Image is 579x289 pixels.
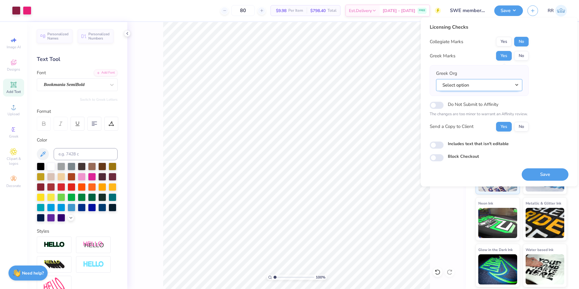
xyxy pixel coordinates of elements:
img: Shadow [83,241,104,249]
input: Untitled Design [445,5,490,17]
span: FREE [419,8,425,13]
span: Image AI [7,45,21,49]
button: No [514,51,529,61]
span: Total [327,8,337,14]
button: Yes [496,37,512,46]
button: Save [522,168,568,181]
span: Metallic & Glitter Ink [526,200,561,206]
span: Personalized Numbers [88,32,110,40]
span: Personalized Names [47,32,69,40]
span: Designs [7,67,20,72]
label: Do Not Submit to Affinity [448,100,498,108]
div: Color [37,137,118,144]
span: Add Text [6,89,21,94]
span: Water based Ink [526,246,553,253]
span: RR [548,7,554,14]
button: Select option [436,79,522,91]
span: Upload [8,112,20,116]
div: Add Font [94,69,118,76]
span: [DATE] - [DATE] [383,8,415,14]
span: 100 % [316,275,325,280]
label: Includes text that isn't editable [448,141,509,147]
label: Font [37,69,46,76]
img: Glow in the Dark Ink [478,254,517,284]
span: Greek [9,134,18,139]
button: No [514,122,529,132]
div: Text Tool [37,55,118,63]
div: Licensing Checks [430,24,529,31]
img: Negative Space [83,261,104,268]
button: Switch to Greek Letters [80,97,118,102]
input: – – [231,5,255,16]
span: Per Item [288,8,303,14]
div: Styles [37,228,118,235]
div: Greek Marks [430,52,455,59]
span: Est. Delivery [349,8,372,14]
img: Water based Ink [526,254,565,284]
button: Save [494,5,523,16]
img: Stroke [44,241,65,248]
button: Yes [496,122,512,132]
span: Decorate [6,183,21,188]
span: Neon Ink [478,200,493,206]
div: Collegiate Marks [430,38,463,45]
img: Metallic & Glitter Ink [526,208,565,238]
label: Greek Org [436,70,457,77]
a: RR [548,5,567,17]
img: Rigil Kent Ricardo [555,5,567,17]
input: e.g. 7428 c [54,148,118,160]
span: Clipart & logos [3,156,24,166]
img: Neon Ink [478,208,517,238]
div: Format [37,108,118,115]
span: $798.40 [310,8,326,14]
span: $9.98 [274,8,286,14]
button: Yes [496,51,512,61]
strong: Need help? [22,270,44,276]
div: Send a Copy to Client [430,123,473,130]
span: Glow in the Dark Ink [478,246,513,253]
img: 3d Illusion [44,260,65,269]
label: Block Checkout [448,153,479,160]
button: No [514,37,529,46]
p: The changes are too minor to warrant an Affinity review. [430,111,529,117]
